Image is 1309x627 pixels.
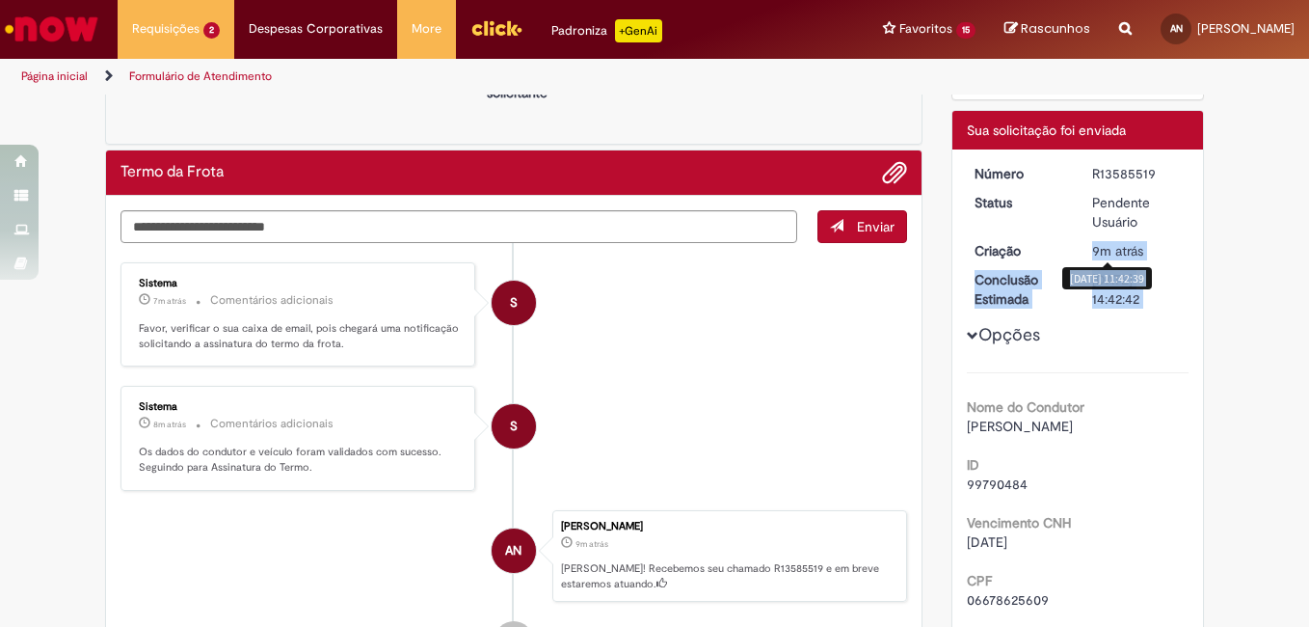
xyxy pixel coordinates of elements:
[967,514,1071,532] b: Vencimento CNH
[561,521,896,532] div: [PERSON_NAME]
[967,418,1073,435] span: [PERSON_NAME]
[510,280,518,326] span: S
[492,529,536,573] div: Ana Paula Pessoa Neto
[882,160,907,185] button: Adicionar anexos
[492,404,536,449] div: System
[960,241,1079,260] dt: Criação
[1092,241,1182,260] div: 01/10/2025 11:42:39
[203,22,220,39] span: 2
[470,14,522,42] img: click_logo_yellow_360x200.png
[1092,164,1182,183] div: R13585519
[153,419,186,430] time: 01/10/2025 11:44:07
[817,210,907,243] button: Enviar
[1062,267,1152,289] div: [DATE] 11:42:39
[1004,20,1090,39] a: Rascunhos
[139,278,460,289] div: Sistema
[956,22,975,39] span: 15
[967,476,1028,493] span: 99790484
[120,510,907,603] li: Ana Paula Pessoa Neto
[857,218,895,235] span: Enviar
[960,193,1079,212] dt: Status
[967,398,1084,416] b: Nome do Condutor
[575,538,608,550] span: 9m atrás
[139,321,460,351] p: Favor, verificar o sua caixa de email, pois chegará uma notificação solicitando a assinatura do t...
[129,68,272,84] a: Formulário de Atendimento
[412,19,441,39] span: More
[510,403,518,450] span: S
[1021,19,1090,38] span: Rascunhos
[1170,22,1183,35] span: AN
[153,295,186,307] time: 01/10/2025 11:44:16
[960,270,1079,309] dt: Conclusão Estimada
[561,561,896,591] p: [PERSON_NAME]! Recebemos seu chamado R13585519 e em breve estaremos atuando.
[120,164,224,181] h2: Termo da Frota Histórico de tíquete
[14,59,858,95] ul: Trilhas de página
[1197,20,1295,37] span: [PERSON_NAME]
[139,401,460,413] div: Sistema
[960,164,1079,183] dt: Número
[1092,193,1182,232] div: Pendente Usuário
[551,19,662,42] div: Padroniza
[153,419,186,430] span: 8m atrás
[899,19,952,39] span: Favoritos
[575,538,608,550] time: 01/10/2025 11:42:39
[210,292,334,309] small: Comentários adicionais
[249,19,383,39] span: Despesas Corporativas
[21,68,88,84] a: Página inicial
[967,591,1049,609] span: 06678625609
[505,528,521,574] span: AN
[120,210,797,243] textarea: Digite sua mensagem aqui...
[967,122,1126,139] span: Sua solicitação foi enviada
[967,456,979,474] b: ID
[967,533,1007,551] span: [DATE]
[967,572,992,589] b: CPF
[153,295,186,307] span: 7m atrás
[1092,242,1143,259] span: 9m atrás
[210,416,334,432] small: Comentários adicionais
[132,19,200,39] span: Requisições
[492,281,536,325] div: System
[615,19,662,42] p: +GenAi
[2,10,101,48] img: ServiceNow
[139,445,460,475] p: Os dados do condutor e veículo foram validados com sucesso. Seguindo para Assinatura do Termo.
